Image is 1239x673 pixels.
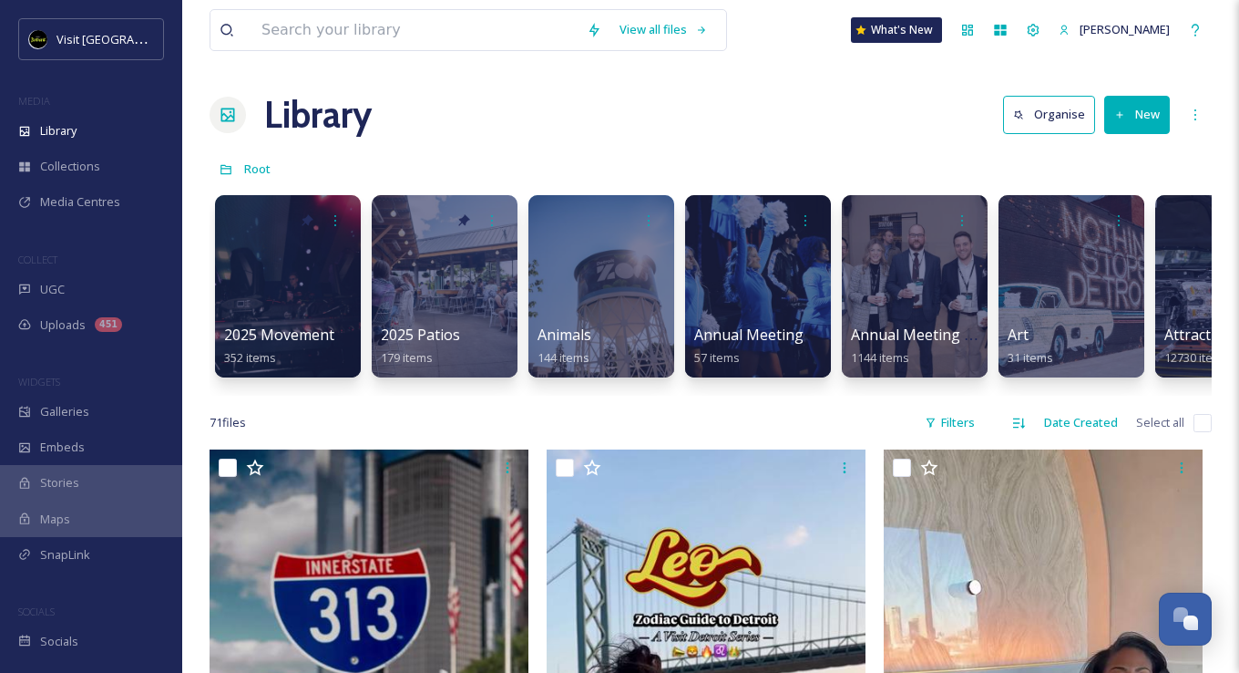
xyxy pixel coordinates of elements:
[851,349,909,366] span: 1144 items
[381,349,433,366] span: 179 items
[40,316,86,334] span: Uploads
[252,10,578,50] input: Search your library
[538,326,591,366] a: Animals144 items
[18,605,55,618] span: SOCIALS
[18,375,60,388] span: WIDGETS
[244,158,271,180] a: Root
[1164,349,1229,366] span: 12730 items
[1136,414,1184,431] span: Select all
[56,30,198,47] span: Visit [GEOGRAPHIC_DATA]
[40,474,79,492] span: Stories
[851,325,1015,345] span: Annual Meeting (Eblast)
[1008,325,1029,345] span: Art
[1159,593,1212,646] button: Open Chat
[264,88,372,142] a: Library
[40,511,70,528] span: Maps
[224,325,334,345] span: 2025 Movement
[1035,405,1127,440] div: Date Created
[694,326,804,366] a: Annual Meeting57 items
[1008,349,1053,366] span: 31 items
[40,403,89,420] span: Galleries
[29,30,47,48] img: VISIT%20DETROIT%20LOGO%20-%20BLACK%20BACKGROUND.png
[18,94,50,108] span: MEDIA
[694,325,804,345] span: Annual Meeting
[224,349,276,366] span: 352 items
[40,439,85,456] span: Embeds
[40,193,120,211] span: Media Centres
[40,281,65,298] span: UGC
[851,326,1015,366] a: Annual Meeting (Eblast)1144 items
[244,160,271,177] span: Root
[381,326,460,366] a: 2025 Patios179 items
[1050,12,1179,47] a: [PERSON_NAME]
[1008,326,1053,366] a: Art31 items
[1003,96,1095,133] button: Organise
[610,12,717,47] a: View all files
[40,122,77,140] span: Library
[694,349,740,366] span: 57 items
[381,325,460,345] span: 2025 Patios
[40,158,100,175] span: Collections
[1104,96,1170,133] button: New
[1080,21,1170,37] span: [PERSON_NAME]
[40,633,78,650] span: Socials
[18,253,57,266] span: COLLECT
[538,349,589,366] span: 144 items
[210,414,246,431] span: 71 file s
[916,405,984,440] div: Filters
[224,326,334,366] a: 2025 Movement352 items
[95,317,122,332] div: 451
[1003,96,1104,133] a: Organise
[851,17,942,43] a: What's New
[40,546,90,564] span: SnapLink
[538,325,591,345] span: Animals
